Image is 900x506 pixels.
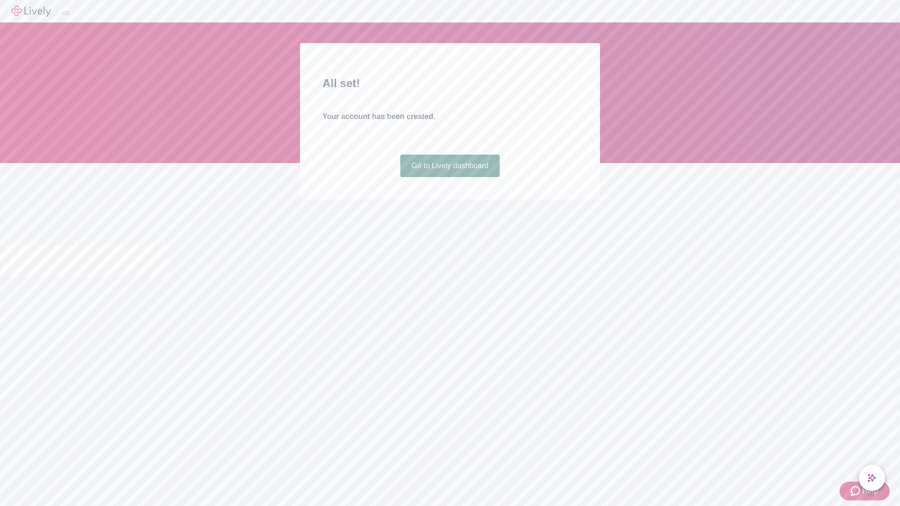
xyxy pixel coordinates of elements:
[322,111,577,122] h4: Your account has been created.
[62,12,69,15] button: Log out
[859,465,885,491] button: chat
[322,75,577,92] h2: All set!
[851,485,862,497] svg: Zendesk support icon
[840,482,890,500] button: Zendesk support iconHelp
[400,155,500,177] a: Go to Lively dashboard
[862,485,878,497] span: Help
[867,473,877,483] svg: Lively AI Assistant
[11,6,51,17] img: Lively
